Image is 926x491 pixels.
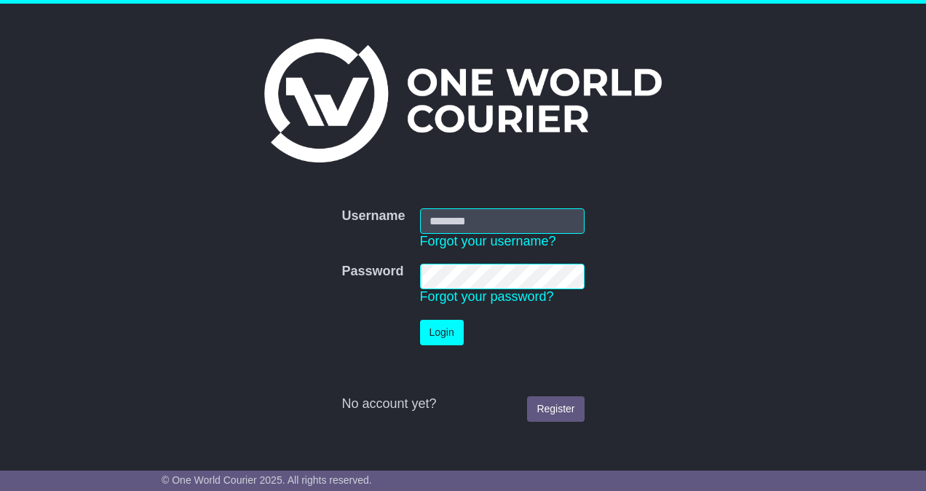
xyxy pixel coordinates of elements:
[527,396,584,422] a: Register
[341,264,403,280] label: Password
[420,289,554,304] a: Forgot your password?
[162,474,372,486] span: © One World Courier 2025. All rights reserved.
[341,208,405,224] label: Username
[420,320,464,345] button: Login
[420,234,556,248] a: Forgot your username?
[264,39,662,162] img: One World
[341,396,584,412] div: No account yet?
